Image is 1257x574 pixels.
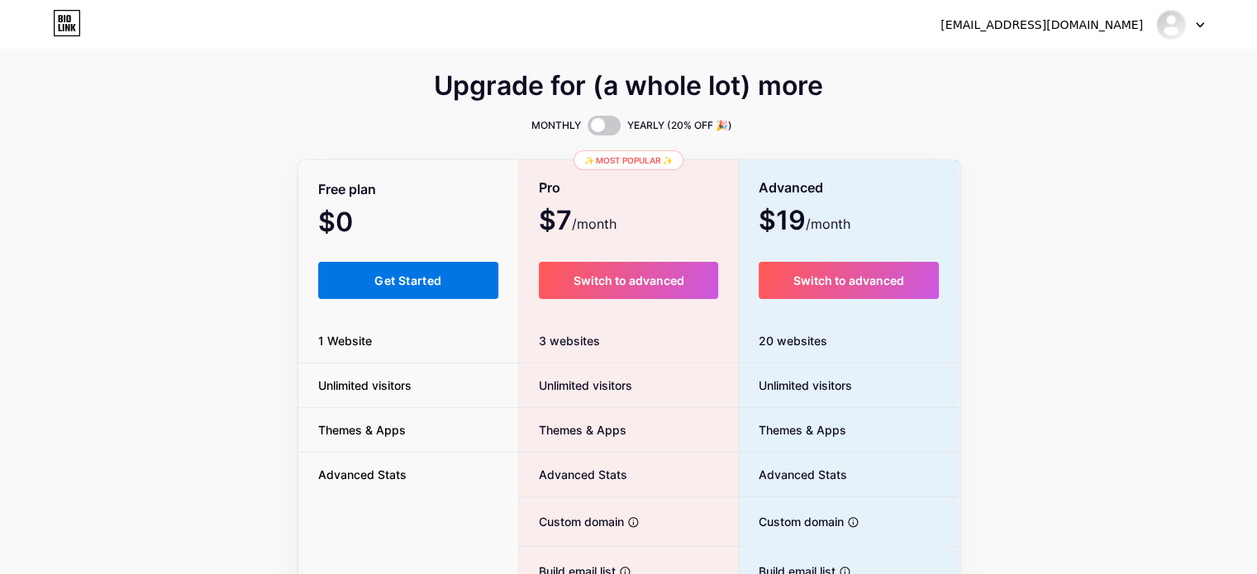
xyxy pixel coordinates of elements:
[298,377,431,394] span: Unlimited visitors
[298,421,426,439] span: Themes & Apps
[574,150,683,170] div: ✨ Most popular ✨
[434,76,823,96] span: Upgrade for (a whole lot) more
[519,377,632,394] span: Unlimited visitors
[519,513,624,530] span: Custom domain
[519,466,627,483] span: Advanced Stats
[759,173,823,202] span: Advanced
[519,319,738,363] div: 3 websites
[759,262,940,299] button: Switch to advanced
[739,513,844,530] span: Custom domain
[572,214,617,234] span: /month
[806,214,850,234] span: /month
[298,466,426,483] span: Advanced Stats
[1155,9,1187,40] img: bettymillercleaning1
[374,273,441,287] span: Get Started
[759,211,850,234] span: $19
[739,466,847,483] span: Advanced Stats
[739,377,852,394] span: Unlimited visitors
[531,117,581,134] span: MONTHLY
[318,212,398,235] span: $0
[519,421,626,439] span: Themes & Apps
[318,262,499,299] button: Get Started
[539,262,718,299] button: Switch to advanced
[739,319,959,363] div: 20 websites
[539,211,617,234] span: $7
[627,117,732,134] span: YEARLY (20% OFF 🎉)
[940,17,1143,34] div: [EMAIL_ADDRESS][DOMAIN_NAME]
[573,273,683,287] span: Switch to advanced
[793,273,904,287] span: Switch to advanced
[298,332,392,349] span: 1 Website
[318,175,376,204] span: Free plan
[739,421,846,439] span: Themes & Apps
[539,173,560,202] span: Pro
